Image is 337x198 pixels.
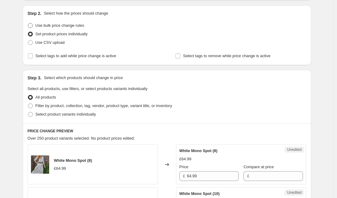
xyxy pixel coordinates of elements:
span: Set product prices individually [36,32,88,36]
h6: PRICE CHANGE PREVIEW [28,129,306,134]
h2: Step 3. [28,75,42,81]
span: White Mono Spot (8) [54,158,92,163]
span: £ [183,174,185,178]
span: Use CSV upload [36,40,65,45]
img: Fulllnegthforwebiste_80x.jpg [31,155,49,174]
span: Select product variants individually [36,112,96,116]
span: Price [179,165,189,169]
span: All products [36,95,56,99]
span: Select tags to remove while price change is active [183,54,271,58]
div: £64.99 [54,165,66,172]
span: White Mono Spot (10) [179,191,220,196]
h2: Step 2. [28,10,42,16]
span: Compare at price [243,165,274,169]
span: Filter by product, collection, tag, vendor, product type, variant title, or inventory [36,103,172,108]
span: Unedited [287,190,301,195]
span: Unedited [287,147,301,152]
p: Select how the prices should change [44,10,108,16]
p: Select which products should change in price [44,75,123,81]
span: £ [247,174,249,178]
span: Use bulk price change rules [36,23,84,28]
span: White Mono Spot (8) [179,148,218,153]
span: Select tags to add while price change is active [36,54,116,58]
div: £64.99 [179,156,192,162]
span: Over 250 product variants selected. No product prices edited: [28,136,135,141]
span: Select all products, use filters, or select products variants individually [28,86,148,91]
